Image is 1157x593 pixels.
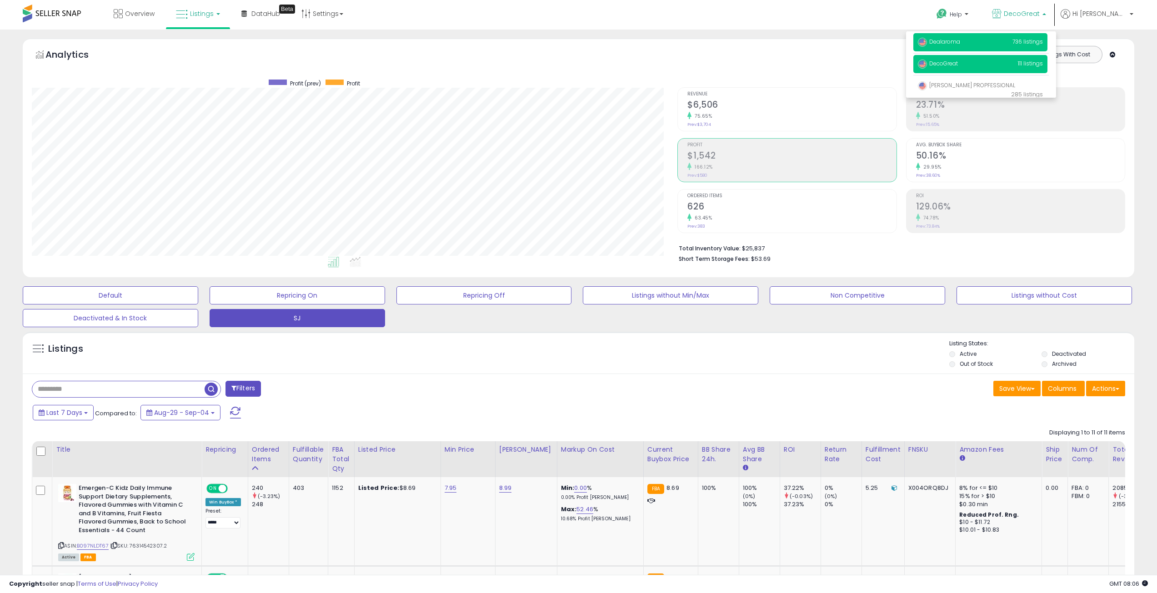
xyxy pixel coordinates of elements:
[916,122,939,127] small: Prev: 15.65%
[959,454,965,463] small: Amazon Fees.
[679,242,1118,253] li: $25,837
[918,81,1015,89] span: [PERSON_NAME] PROPFESSIONAL
[1048,384,1077,393] span: Columns
[332,445,351,473] div: FBA Total Qty
[576,505,593,514] a: 52.46
[205,508,241,528] div: Preset:
[9,580,158,588] div: seller snap | |
[358,484,434,492] div: $8.69
[80,553,96,561] span: FBA
[959,511,1019,518] b: Reduced Prof. Rng.
[959,492,1035,500] div: 15% for > $10
[79,484,189,537] b: Emergen-C Kidz Daily Immune Support Dietary Supplements, Flavored Gummies with Vitamin C and B Vi...
[866,445,901,464] div: Fulfillment Cost
[687,173,707,178] small: Prev: $580
[916,194,1125,199] span: ROI
[957,286,1132,304] button: Listings without Cost
[499,483,512,493] a: 8.99
[916,173,940,178] small: Prev: 38.60%
[77,542,109,550] a: B097NLDT67
[916,224,940,229] small: Prev: 73.84%
[916,201,1125,214] h2: 129.06%
[918,81,927,90] img: usa.png
[959,500,1035,508] div: $0.30 min
[959,445,1038,454] div: Amazon Fees
[647,484,664,494] small: FBA
[687,143,896,148] span: Profit
[33,405,94,420] button: Last 7 Days
[58,484,195,560] div: ASIN:
[190,9,214,18] span: Listings
[1072,9,1127,18] span: Hi [PERSON_NAME]
[784,445,817,454] div: ROI
[574,483,587,493] a: 0.00
[258,493,280,500] small: (-3.23%)
[445,483,457,493] a: 7.95
[45,48,106,63] h5: Analytics
[825,484,861,492] div: 0%
[1072,445,1105,464] div: Num of Comp.
[770,286,945,304] button: Non Competitive
[1086,381,1125,396] button: Actions
[959,518,1035,526] div: $10 - $11.72
[1119,493,1141,500] small: (-3.22%)
[561,445,640,454] div: Markup on Cost
[358,445,437,454] div: Listed Price
[561,516,636,522] p: 10.68% Profit [PERSON_NAME]
[702,484,732,492] div: 100%
[1046,445,1064,464] div: Ship Price
[1109,579,1148,588] span: 2025-09-12 08:06 GMT
[78,579,116,588] a: Terms of Use
[1072,484,1102,492] div: FBA: 0
[1042,381,1085,396] button: Columns
[207,485,219,493] span: ON
[1112,484,1149,492] div: 2085.53
[110,542,167,549] span: | SKU: 76314542307.2
[23,286,198,304] button: Default
[252,445,285,464] div: Ordered Items
[226,485,241,493] span: OFF
[743,445,776,464] div: Avg BB Share
[1052,350,1086,358] label: Deactivated
[358,483,400,492] b: Listed Price:
[23,309,198,327] button: Deactivated & In Stock
[687,224,705,229] small: Prev: 383
[1049,429,1125,437] div: Displaying 1 to 11 of 11 items
[154,408,209,417] span: Aug-29 - Sep-04
[743,500,780,508] div: 100%
[561,483,575,492] b: Min:
[252,484,289,492] div: 240
[687,92,896,97] span: Revenue
[210,309,385,327] button: SJ
[920,113,940,120] small: 51.50%
[210,286,385,304] button: Repricing On
[46,408,82,417] span: Last 7 Days
[48,343,83,355] h5: Listings
[445,445,491,454] div: Min Price
[583,286,758,304] button: Listings without Min/Max
[916,150,1125,163] h2: 50.16%
[920,164,942,170] small: 29.95%
[687,201,896,214] h2: 626
[691,214,712,221] small: 63.45%
[936,8,947,20] i: Get Help
[679,244,741,252] b: Total Inventory Value:
[647,445,694,464] div: Current Buybox Price
[293,445,324,464] div: Fulfillable Quantity
[920,214,939,221] small: 74.78%
[1112,445,1146,464] div: Total Rev.
[666,483,679,492] span: 8.69
[949,339,1134,348] p: Listing States:
[290,80,321,87] span: Profit (prev)
[825,500,861,508] div: 0%
[58,484,76,502] img: 41tSYgoAo2L._SL40_.jpg
[140,405,220,420] button: Aug-29 - Sep-04
[790,493,813,500] small: (-0.03%)
[1112,500,1149,508] div: 2155.01
[960,360,993,368] label: Out of Stock
[702,445,735,464] div: BB Share 24h.
[866,484,897,492] div: 5.25
[118,579,158,588] a: Privacy Policy
[561,494,636,501] p: 0.00% Profit [PERSON_NAME]
[687,100,896,112] h2: $6,506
